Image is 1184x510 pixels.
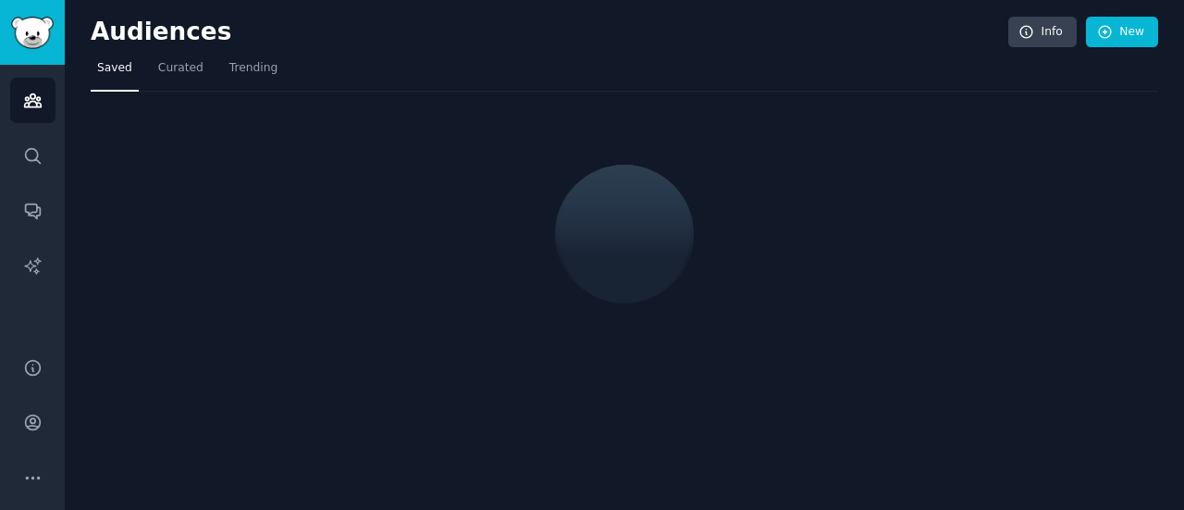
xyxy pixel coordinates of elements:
span: Saved [97,60,132,77]
a: Info [1008,17,1077,48]
a: Curated [152,54,210,92]
img: GummySearch logo [11,17,54,49]
span: Curated [158,60,203,77]
a: New [1086,17,1158,48]
a: Trending [223,54,284,92]
a: Saved [91,54,139,92]
h2: Audiences [91,18,1008,47]
span: Trending [229,60,277,77]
